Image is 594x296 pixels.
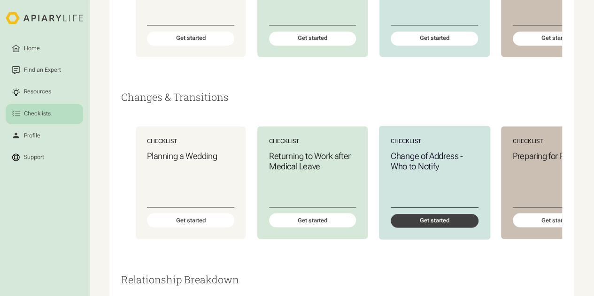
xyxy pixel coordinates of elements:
div: Profile [23,131,42,140]
a: Find an Expert [6,60,83,80]
div: Get started [147,31,234,46]
div: Find an Expert [23,66,62,75]
div: Support [23,153,46,162]
h2: Changes & Transitions [121,91,562,103]
div: Resources [23,88,53,97]
div: Checklist [269,137,356,144]
div: Get started [391,31,478,46]
div: Get started [269,31,356,46]
a: Support [6,147,83,167]
div: Home [23,44,41,53]
a: ChecklistReturning to Work after Medical LeaveGet started [257,126,368,239]
div: Checklist [390,137,478,144]
div: Get started [147,213,234,227]
a: ChecklistChange of Address - Who to NotifyGet started [379,125,490,239]
div: Checklists [23,109,52,118]
div: Checklist [147,137,234,144]
div: Get started [390,213,478,228]
a: Home [6,38,83,59]
h3: Change of Address - Who to Notify [390,150,478,171]
h3: Planning a Wedding [147,151,234,161]
h2: Relationship Breakdown [121,273,562,285]
a: ChecklistPlanning a WeddingGet started [136,126,246,239]
h3: Returning to Work after Medical Leave [269,151,356,172]
a: Checklists [6,104,83,124]
div: Get started [269,213,356,227]
a: Resources [6,82,83,102]
a: Profile [6,125,83,145]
